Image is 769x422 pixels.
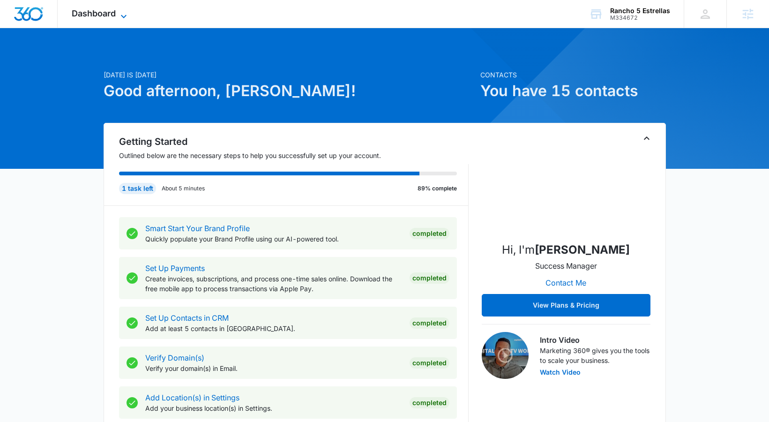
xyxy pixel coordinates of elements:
p: Quickly populate your Brand Profile using our AI-powered tool. [145,234,402,244]
img: Sam Coduto [519,140,613,234]
button: Watch Video [540,369,581,376]
p: Outlined below are the necessary steps to help you successfully set up your account. [119,151,469,160]
strong: [PERSON_NAME] [535,243,630,256]
div: Completed [410,357,449,369]
h1: You have 15 contacts [480,80,666,102]
p: Add at least 5 contacts in [GEOGRAPHIC_DATA]. [145,324,402,333]
a: Verify Domain(s) [145,353,204,362]
p: Verify your domain(s) in Email. [145,363,402,373]
a: Set Up Contacts in CRM [145,313,229,323]
button: View Plans & Pricing [482,294,650,316]
img: Intro Video [482,332,529,379]
p: Contacts [480,70,666,80]
h2: Getting Started [119,135,469,149]
div: Completed [410,397,449,408]
div: Completed [410,317,449,329]
p: 89% complete [418,184,457,193]
span: Dashboard [72,8,116,18]
button: Contact Me [536,271,596,294]
h3: Intro Video [540,334,650,346]
p: [DATE] is [DATE] [104,70,475,80]
div: account id [610,15,670,21]
div: Completed [410,272,449,284]
h1: Good afternoon, [PERSON_NAME]! [104,80,475,102]
a: Add Location(s) in Settings [145,393,239,402]
p: Marketing 360® gives you the tools to scale your business. [540,346,650,365]
p: Create invoices, subscriptions, and process one-time sales online. Download the free mobile app t... [145,274,402,294]
a: Set Up Payments [145,264,205,273]
button: Toggle Collapse [641,133,652,144]
p: About 5 minutes [162,184,205,193]
div: 1 task left [119,183,156,194]
p: Hi, I'm [502,241,630,258]
div: Completed [410,228,449,239]
a: Smart Start Your Brand Profile [145,224,250,233]
p: Add your business location(s) in Settings. [145,403,402,413]
div: account name [610,7,670,15]
p: Success Manager [535,260,597,271]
